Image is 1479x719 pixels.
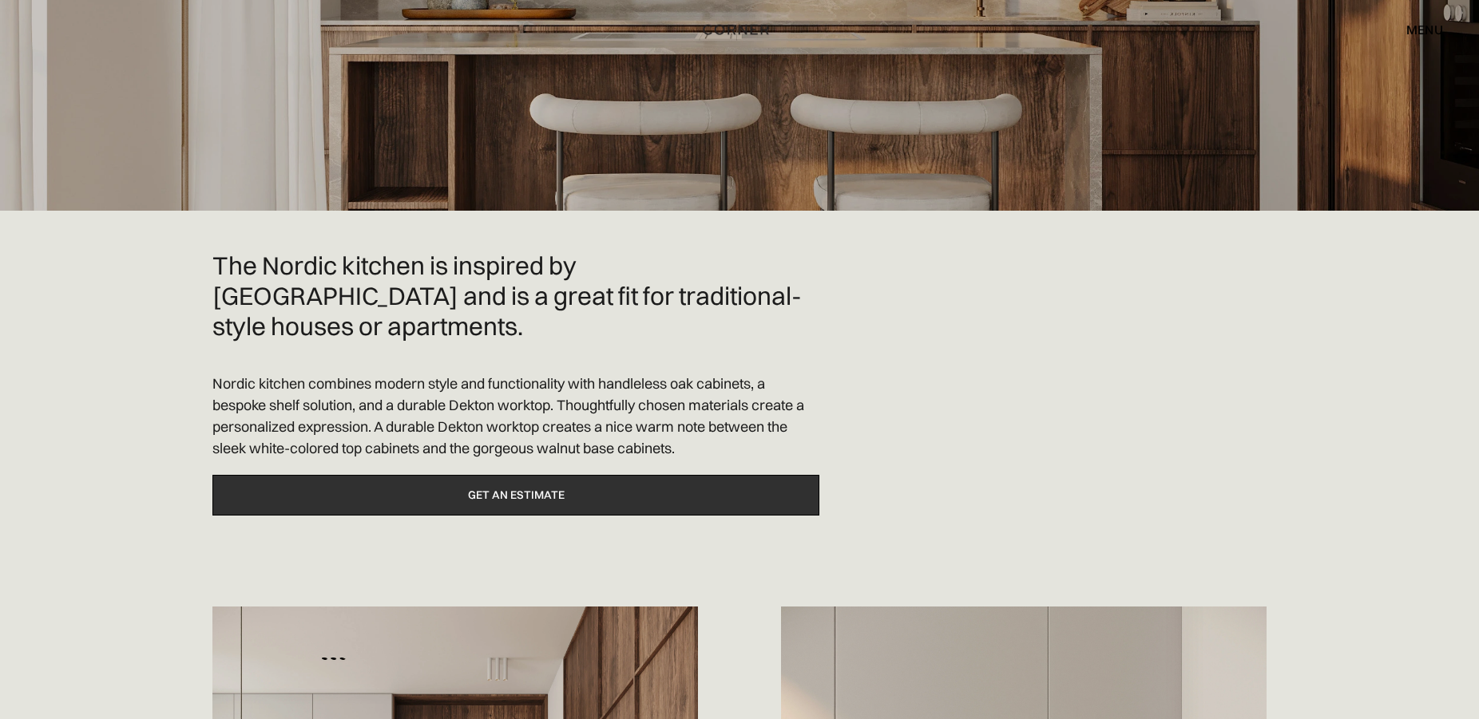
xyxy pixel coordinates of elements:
[212,373,819,459] p: Nordic kitchen combines modern style and functionality with handleless oak cabinets, a bespoke sh...
[1406,23,1443,36] div: menu
[212,475,819,516] a: Get an estimate
[212,251,819,341] h2: The Nordic kitchen is inspired by [GEOGRAPHIC_DATA] and is a great fit for traditional-style hous...
[1390,16,1443,43] div: menu
[685,19,793,40] a: home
